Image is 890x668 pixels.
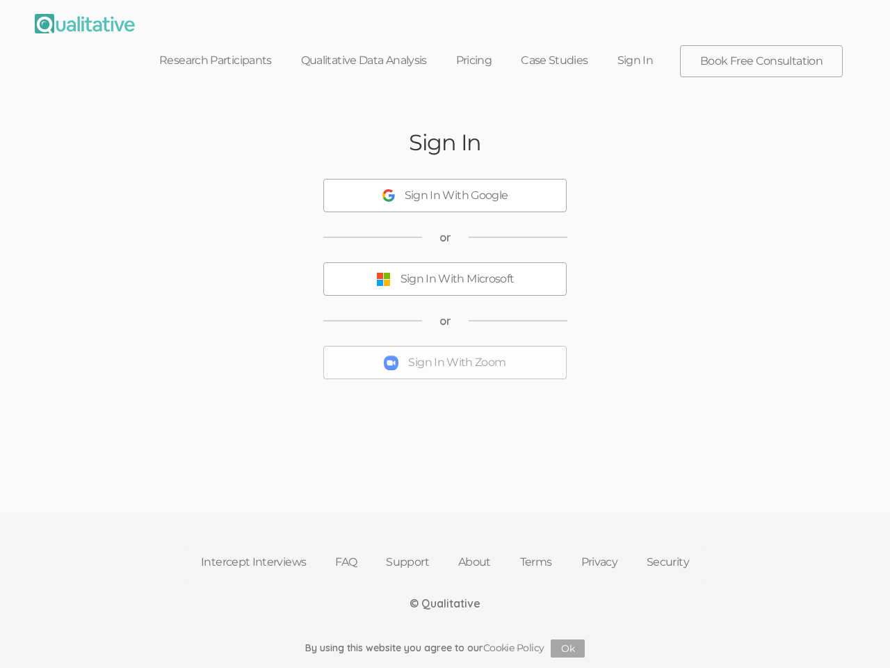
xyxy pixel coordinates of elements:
img: Sign In With Zoom [384,356,398,370]
a: Intercept Interviews [186,547,321,578]
div: Sign In With Zoom [408,355,505,371]
a: Case Studies [506,45,602,76]
a: Qualitative Data Analysis [286,45,442,76]
button: Sign In With Zoom [323,346,567,379]
a: Sign In [603,45,668,76]
a: Book Free Consultation [681,46,842,77]
h2: Sign In [409,130,481,154]
a: Security [632,547,704,578]
button: Sign In With Google [323,179,567,212]
iframe: Chat Widget [820,601,890,668]
a: FAQ [321,547,371,578]
a: Research Participants [145,45,286,76]
img: Qualitative [35,14,135,33]
a: Privacy [567,547,633,578]
div: Sign In With Microsoft [400,271,515,287]
button: Ok [551,639,585,658]
a: Terms [505,547,567,578]
button: Sign In With Microsoft [323,262,567,296]
img: Sign In With Microsoft [376,272,391,287]
div: © Qualitative [410,596,480,612]
div: By using this website you agree to our [305,639,585,658]
a: About [444,547,505,578]
a: Support [371,547,444,578]
span: or [439,230,451,246]
div: Sign In With Google [405,188,508,204]
img: Sign In With Google [382,189,395,202]
a: Pricing [442,45,507,76]
a: Cookie Policy [483,642,544,654]
span: or [439,313,451,329]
